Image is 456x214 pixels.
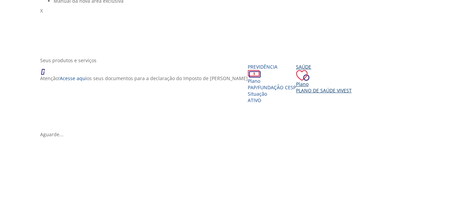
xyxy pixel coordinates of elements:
div: Situação [248,91,296,97]
img: ico_coracao.png [296,70,310,81]
div: Aguarde... [40,131,421,138]
a: Saúde PlanoPlano de Saúde VIVEST [296,64,352,94]
div: Plano [248,78,296,84]
div: Plano [296,81,352,87]
p: Atenção! os seus documentos para a declaração do Imposto de [PERSON_NAME] [40,75,248,81]
section: <span lang="en" dir="ltr">ProdutosCard</span> [40,57,421,138]
span: Plano de Saúde VIVEST [296,87,352,94]
a: Previdência PlanoPAP/Fundação CESP SituaçãoAtivo [248,64,296,103]
span: PAP/Fundação CESP [248,84,296,91]
img: ico_dinheiro.png [248,70,261,78]
a: Acesse aqui [60,75,87,81]
span: Ativo [248,97,261,103]
div: Previdência [248,64,296,70]
div: Saúde [296,64,352,70]
img: ico_atencao.png [40,64,52,75]
span: X [40,7,43,14]
div: Seus produtos e serviços [40,57,421,64]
